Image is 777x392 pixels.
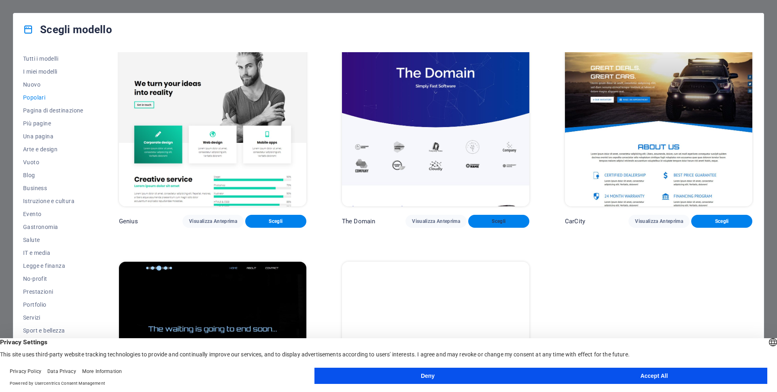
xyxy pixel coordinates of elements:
button: Istruzione e cultura [23,195,83,208]
button: Arte e design [23,143,83,156]
button: Scegli [691,215,752,228]
span: Scegli [252,218,300,225]
span: Visualizza Anteprima [412,218,460,225]
p: Genius [119,217,138,225]
button: Evento [23,208,83,220]
span: Arte e design [23,146,83,153]
button: Legge e finanza [23,259,83,272]
span: Visualizza Anteprima [189,218,237,225]
button: Nuovo [23,78,83,91]
span: Tutti i modelli [23,55,83,62]
span: Popolari [23,94,83,101]
button: Visualizza Anteprima [183,215,244,228]
span: Visualizza Anteprima [635,218,683,225]
span: Pagina di destinazione [23,107,83,114]
button: Pagina di destinazione [23,104,83,117]
button: Vuoto [23,156,83,169]
span: Blog [23,172,83,178]
span: Vuoto [23,159,83,165]
span: I miei modelli [23,68,83,75]
span: Più pagine [23,120,83,127]
span: Scegli [698,218,746,225]
span: Una pagina [23,133,83,140]
span: Portfolio [23,301,83,308]
img: Genius [119,34,306,207]
button: Business [23,182,83,195]
span: IT e media [23,250,83,256]
span: Evento [23,211,83,217]
span: Prestazioni [23,288,83,295]
button: Sport e bellezza [23,324,83,337]
span: Business [23,185,83,191]
span: Istruzione e cultura [23,198,83,204]
button: Salute [23,233,83,246]
button: No-profit [23,272,83,285]
button: Scegli [468,215,529,228]
button: Commercio [23,337,83,350]
h4: Scegli modello [23,23,112,36]
button: Gastronomia [23,220,83,233]
span: Gastronomia [23,224,83,230]
button: Una pagina [23,130,83,143]
span: Nuovo [23,81,83,88]
span: No-profit [23,275,83,282]
button: Prestazioni [23,285,83,298]
span: Legge e finanza [23,263,83,269]
button: Più pagine [23,117,83,130]
button: Tutti i modelli [23,52,83,65]
span: Salute [23,237,83,243]
button: Visualizza Anteprima [405,215,467,228]
img: The Domain [342,34,529,207]
span: Servizi [23,314,83,321]
img: CarCity [565,34,752,207]
button: Visualizza Anteprima [628,215,690,228]
button: IT e media [23,246,83,259]
span: Scegli [475,218,523,225]
button: Blog [23,169,83,182]
button: I miei modelli [23,65,83,78]
p: The Domain [342,217,375,225]
span: Sport e bellezza [23,327,83,334]
button: Popolari [23,91,83,104]
button: Portfolio [23,298,83,311]
button: Scegli [245,215,306,228]
p: CarCity [565,217,585,225]
button: Servizi [23,311,83,324]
